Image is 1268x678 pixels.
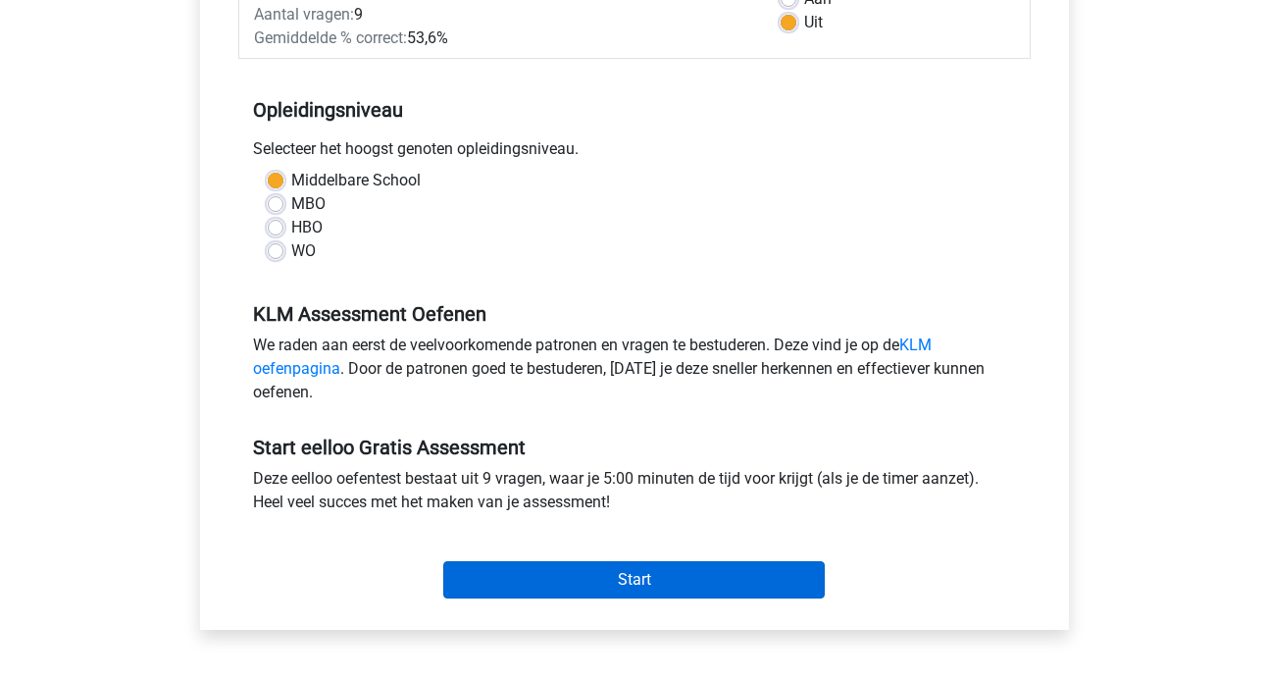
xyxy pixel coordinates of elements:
h5: Start eelloo Gratis Assessment [253,436,1016,459]
div: Selecteer het hoogst genoten opleidingsniveau. [238,137,1031,169]
input: Start [443,561,825,599]
div: Deze eelloo oefentest bestaat uit 9 vragen, waar je 5:00 minuten de tijd voor krijgt (als je de t... [238,467,1031,522]
h5: KLM Assessment Oefenen [253,302,1016,326]
label: Uit [804,11,823,34]
div: 53,6% [239,26,766,50]
span: Aantal vragen: [254,5,354,24]
div: We raden aan eerst de veelvoorkomende patronen en vragen te bestuderen. Deze vind je op de . Door... [238,334,1031,412]
div: 9 [239,3,766,26]
label: Middelbare School [291,169,421,192]
label: HBO [291,216,323,239]
label: WO [291,239,316,263]
span: Gemiddelde % correct: [254,28,407,47]
h5: Opleidingsniveau [253,90,1016,130]
label: MBO [291,192,326,216]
